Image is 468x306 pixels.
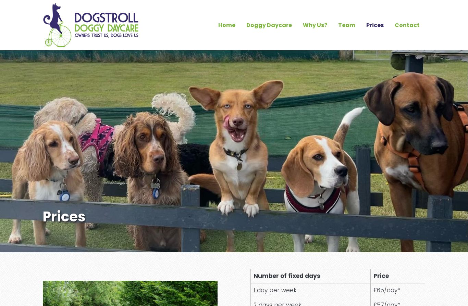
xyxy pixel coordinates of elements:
a: Home [213,20,241,31]
td: £65/day* [371,283,425,298]
th: Price [371,269,425,283]
td: 1 day per week [251,283,371,298]
th: Number of fixed days [251,269,371,283]
a: Why Us? [297,20,333,31]
img: Home [43,3,139,48]
a: Contact [389,20,425,31]
a: Prices [361,20,389,31]
h1: Prices [43,208,262,225]
a: Team [333,20,361,31]
a: Doggy Daycare [241,20,297,31]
